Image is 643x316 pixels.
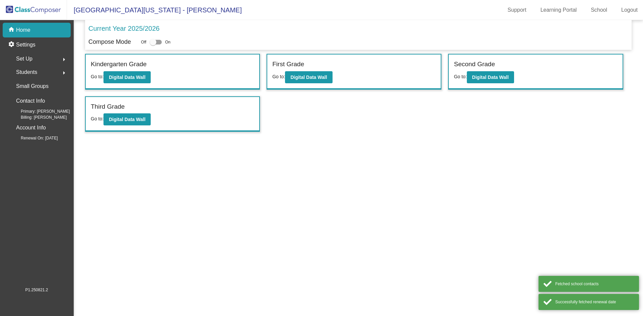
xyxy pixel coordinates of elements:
[285,71,332,83] button: Digital Data Wall
[10,114,67,120] span: Billing: [PERSON_NAME]
[67,5,242,15] span: [GEOGRAPHIC_DATA][US_STATE] - [PERSON_NAME]
[16,96,45,106] p: Contact Info
[290,75,327,80] b: Digital Data Wall
[109,117,145,122] b: Digital Data Wall
[16,82,49,91] p: Small Groups
[555,299,634,305] div: Successfully fetched renewal date
[91,74,103,79] span: Go to:
[88,23,159,33] p: Current Year 2025/2026
[585,5,613,15] a: School
[109,75,145,80] b: Digital Data Wall
[91,60,147,69] label: Kindergarten Grade
[272,60,304,69] label: First Grade
[272,74,285,79] span: Go to:
[16,68,37,77] span: Students
[454,74,467,79] span: Go to:
[91,102,125,112] label: Third Grade
[141,39,146,45] span: Off
[616,5,643,15] a: Logout
[502,5,532,15] a: Support
[88,37,131,46] p: Compose Mode
[165,39,170,45] span: On
[103,71,151,83] button: Digital Data Wall
[16,54,32,64] span: Set Up
[10,108,70,114] span: Primary: [PERSON_NAME]
[10,135,58,141] span: Renewal On: [DATE]
[555,281,634,287] div: Fetched school contacts
[103,113,151,125] button: Digital Data Wall
[91,116,103,121] span: Go to:
[16,123,46,132] p: Account Info
[16,41,35,49] p: Settings
[535,5,582,15] a: Learning Portal
[472,75,509,80] b: Digital Data Wall
[16,26,30,34] p: Home
[60,69,68,77] mat-icon: arrow_right
[60,56,68,64] mat-icon: arrow_right
[454,60,495,69] label: Second Grade
[467,71,514,83] button: Digital Data Wall
[8,26,16,34] mat-icon: home
[8,41,16,49] mat-icon: settings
